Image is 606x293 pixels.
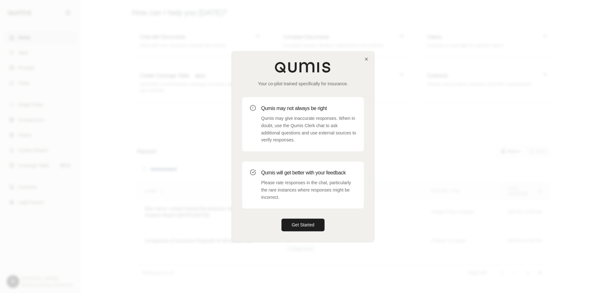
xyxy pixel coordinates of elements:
h3: Qumis will get better with your feedback [261,169,356,177]
p: Your co-pilot trained specifically for insurance. [242,81,364,87]
h3: Qumis may not always be right [261,105,356,112]
img: Qumis Logo [274,62,332,73]
p: Qumis may give inaccurate responses. When in doubt, use the Qumis Clerk chat to ask additional qu... [261,115,356,144]
button: Get Started [281,219,325,231]
p: Please rate responses in the chat, particularly the rare instances where responses might be incor... [261,179,356,201]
